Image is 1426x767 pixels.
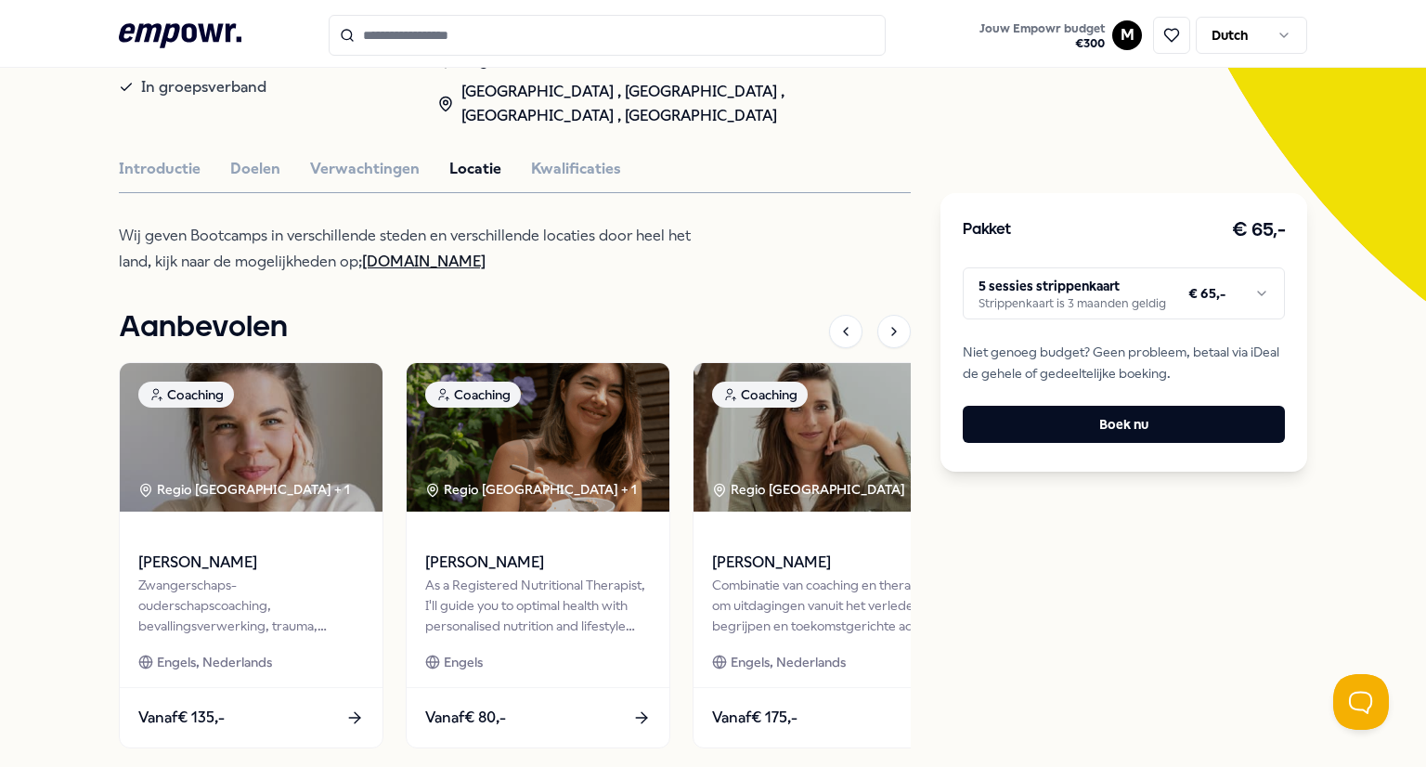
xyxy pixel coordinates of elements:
[138,382,234,408] div: Coaching
[406,362,670,748] a: package imageCoachingRegio [GEOGRAPHIC_DATA] + 1[PERSON_NAME]As a Registered Nutritional Therapis...
[731,652,846,672] span: Engels, Nederlands
[362,253,486,270] a: [DOMAIN_NAME]
[1333,674,1389,730] iframe: Help Scout Beacon - Open
[979,21,1105,36] span: Jouw Empowr budget
[230,157,280,181] button: Doelen
[407,363,669,512] img: package image
[712,706,797,730] span: Vanaf € 175,-
[693,362,957,748] a: package imageCoachingRegio [GEOGRAPHIC_DATA] [PERSON_NAME]Combinatie van coaching en therapie om ...
[141,74,266,100] span: In groepsverband
[138,706,225,730] span: Vanaf € 135,-
[157,652,272,672] span: Engels, Nederlands
[425,479,637,500] div: Regio [GEOGRAPHIC_DATA] + 1
[138,551,364,575] span: [PERSON_NAME]
[712,551,938,575] span: [PERSON_NAME]
[712,575,938,637] div: Combinatie van coaching en therapie om uitdagingen vanuit het verleden te begrijpen en toekomstge...
[119,223,722,275] p: Wij geven Bootcamps in verschillende steden en verschillende locaties door heel het land, kijk na...
[119,305,288,351] h1: Aanbevolen
[963,218,1011,242] h3: Pakket
[425,706,506,730] span: Vanaf € 80,-
[963,342,1285,383] span: Niet genoeg budget? Geen probleem, betaal via iDeal de gehele of gedeeltelijke boeking.
[425,575,651,637] div: As a Registered Nutritional Therapist, I'll guide you to optimal health with personalised nutriti...
[310,157,420,181] button: Verwachtingen
[425,382,521,408] div: Coaching
[712,479,908,500] div: Regio [GEOGRAPHIC_DATA]
[972,16,1112,55] a: Jouw Empowr budget€300
[1232,215,1285,245] h3: € 65,-
[531,157,621,181] button: Kwalificaties
[329,15,886,56] input: Search for products, categories or subcategories
[694,363,956,512] img: package image
[444,652,483,672] span: Engels
[1112,20,1142,50] button: M
[138,575,364,637] div: Zwangerschaps- ouderschapscoaching, bevallingsverwerking, trauma, (prik)angst & stresscoaching.
[449,157,501,181] button: Locatie
[425,551,651,575] span: [PERSON_NAME]
[119,362,383,748] a: package imageCoachingRegio [GEOGRAPHIC_DATA] + 1[PERSON_NAME]Zwangerschaps- ouderschapscoaching, ...
[119,157,201,181] button: Introductie
[437,80,912,127] div: [GEOGRAPHIC_DATA] , [GEOGRAPHIC_DATA] , [GEOGRAPHIC_DATA] , [GEOGRAPHIC_DATA]
[979,36,1105,51] span: € 300
[963,406,1285,443] button: Boek nu
[712,382,808,408] div: Coaching
[138,479,350,500] div: Regio [GEOGRAPHIC_DATA] + 1
[120,363,382,512] img: package image
[976,18,1108,55] button: Jouw Empowr budget€300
